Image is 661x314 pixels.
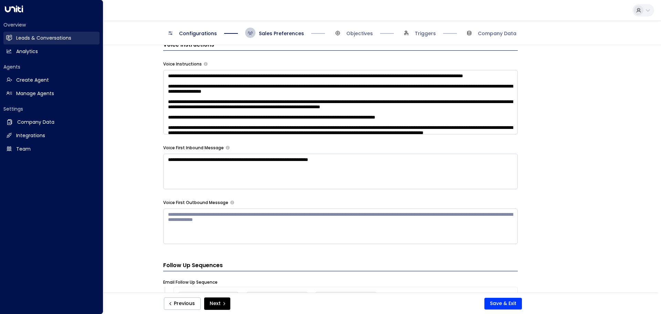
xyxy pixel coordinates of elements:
[226,146,230,150] button: The opening message when answering incoming calls. Use placeholders: [Lead Name], [Copilot Name],...
[16,145,31,153] h2: Team
[16,132,45,139] h2: Integrations
[163,41,518,51] h3: Voice Instructions
[17,119,54,126] h2: Company Data
[163,279,218,285] label: Email Follow Up Sequence
[163,145,224,151] label: Voice First Inbound Message
[415,30,436,37] span: Triggers
[259,30,304,37] span: Sales Preferences
[346,30,373,37] span: Objectives
[484,298,522,310] button: Save & Exit
[3,105,99,112] h2: Settings
[478,30,516,37] span: Company Data
[230,201,234,204] button: The opening message when making outbound calls. Use placeholders: [Lead Name], [Copilot Name], [C...
[3,63,99,70] h2: Agents
[204,297,230,310] button: Next
[3,74,99,87] a: Create Agent
[163,200,228,206] label: Voice First Outbound Message
[16,90,54,97] h2: Manage Agents
[3,87,99,100] a: Manage Agents
[3,21,99,28] h2: Overview
[16,34,71,42] h2: Leads & Conversations
[3,45,99,58] a: Analytics
[3,32,99,44] a: Leads & Conversations
[3,116,99,129] a: Company Data
[163,261,518,271] h3: Follow Up Sequences
[179,30,217,37] span: Configurations
[204,62,208,66] button: Provide specific instructions for phone conversations, such as tone, pacing, information to empha...
[163,61,202,67] label: Voice Instructions
[3,129,99,142] a: Integrations
[164,297,201,310] button: Previous
[3,143,99,155] a: Team
[16,77,49,84] h2: Create Agent
[16,48,38,55] h2: Analytics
